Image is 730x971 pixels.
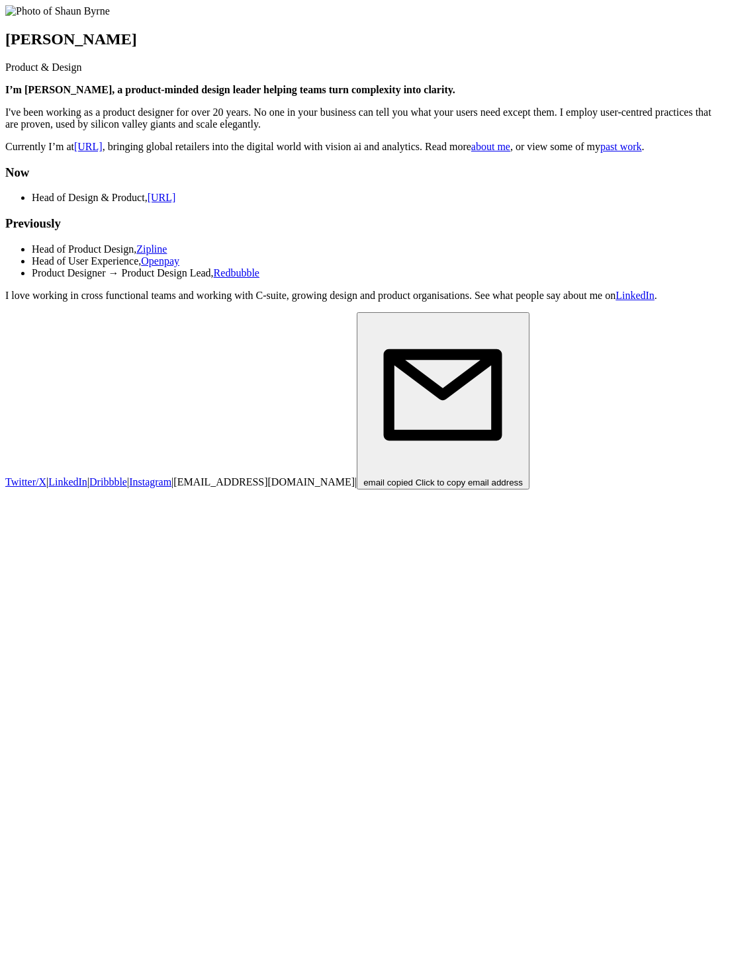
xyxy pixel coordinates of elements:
[5,476,46,487] a: Twitter/X
[136,243,167,255] a: Zipline
[89,476,127,487] a: Dribbble
[32,192,725,204] li: Head of Design & Product,
[32,243,725,255] li: Head of Product Design,
[5,216,725,231] h3: Previously
[363,478,385,487] span: email
[471,141,510,152] a: about me
[5,141,725,153] p: Currently I’m at , bringing global retailers into the digital world with vision ai and analytics....
[74,141,103,152] a: [URL]
[5,312,725,489] p: | | | | |
[148,192,176,203] a: [URL]
[5,106,725,130] p: I've been working as a product designer for over 20 years. No one in your business can tell you w...
[32,267,725,279] li: Product Designer → Product Design Lead,
[416,478,523,487] span: Click to copy email address
[5,30,725,48] h1: [PERSON_NAME]
[32,255,725,267] li: Head of User Experience,
[129,476,171,487] a: Instagram
[387,478,413,487] span: copied
[616,290,655,301] a: LinkedIn
[5,165,725,180] h3: Now
[357,312,529,489] button: Click to copy email address
[600,141,642,152] a: past work
[5,62,725,73] p: Product & Design
[5,290,725,302] p: I love working in cross functional teams and working with C-suite, growing design and product org...
[5,5,110,17] img: Photo of Shaun Byrne
[141,255,179,267] a: Openpay
[48,476,87,487] a: LinkedIn
[173,476,355,487] span: [EMAIL_ADDRESS][DOMAIN_NAME]
[5,84,455,95] strong: I’m [PERSON_NAME], a product-minded design leader helping teams turn complexity into clarity.
[214,267,259,278] a: Redbubble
